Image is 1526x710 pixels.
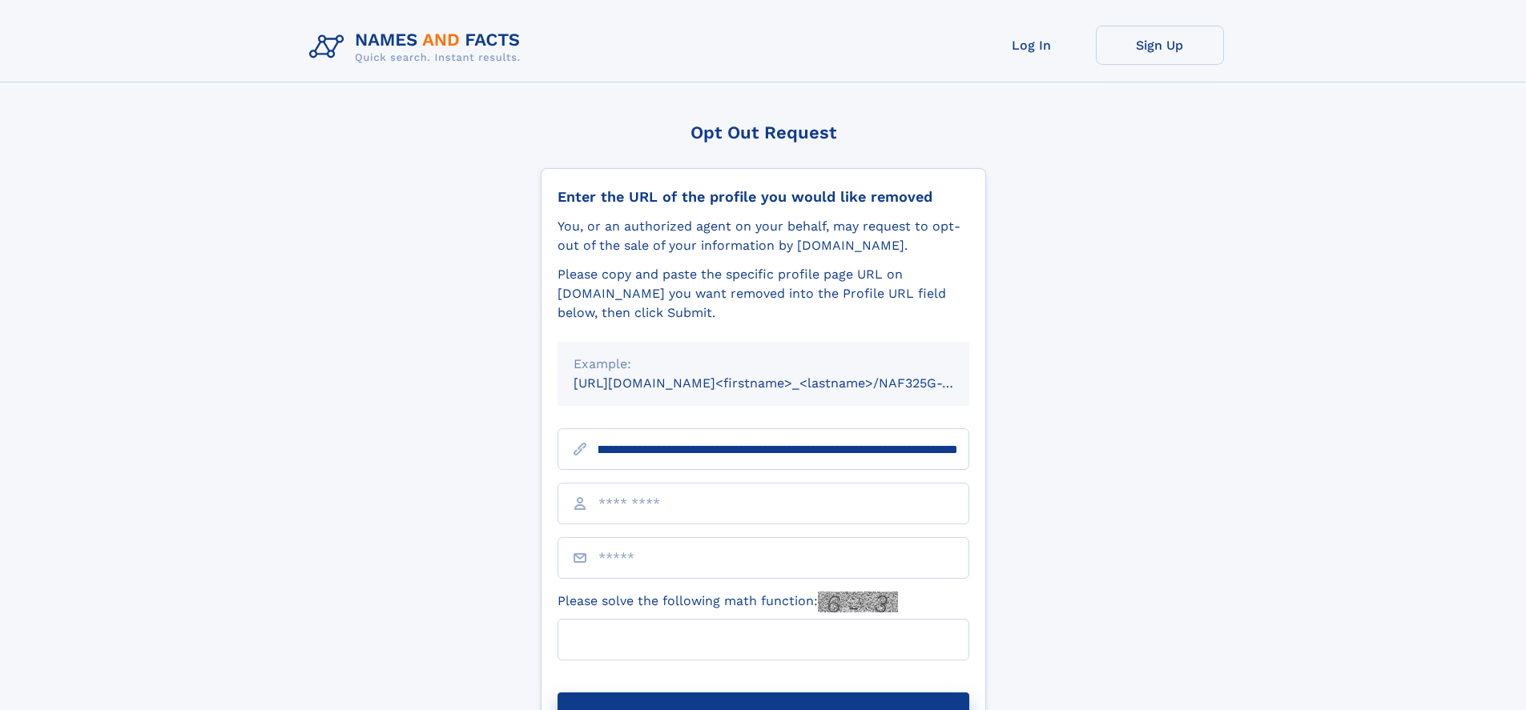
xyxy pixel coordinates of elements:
[558,188,969,206] div: Enter the URL of the profile you would like removed
[303,26,533,69] img: Logo Names and Facts
[558,265,969,323] div: Please copy and paste the specific profile page URL on [DOMAIN_NAME] you want removed into the Pr...
[574,375,1000,391] small: [URL][DOMAIN_NAME]<firstname>_<lastname>/NAF325G-xxxxxxxx
[574,355,953,374] div: Example:
[541,122,986,142] div: Opt Out Request
[558,217,969,255] div: You, or an authorized agent on your behalf, may request to opt-out of the sale of your informatio...
[968,26,1096,65] a: Log In
[558,592,898,612] label: Please solve the following math function:
[1096,26,1224,65] a: Sign Up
